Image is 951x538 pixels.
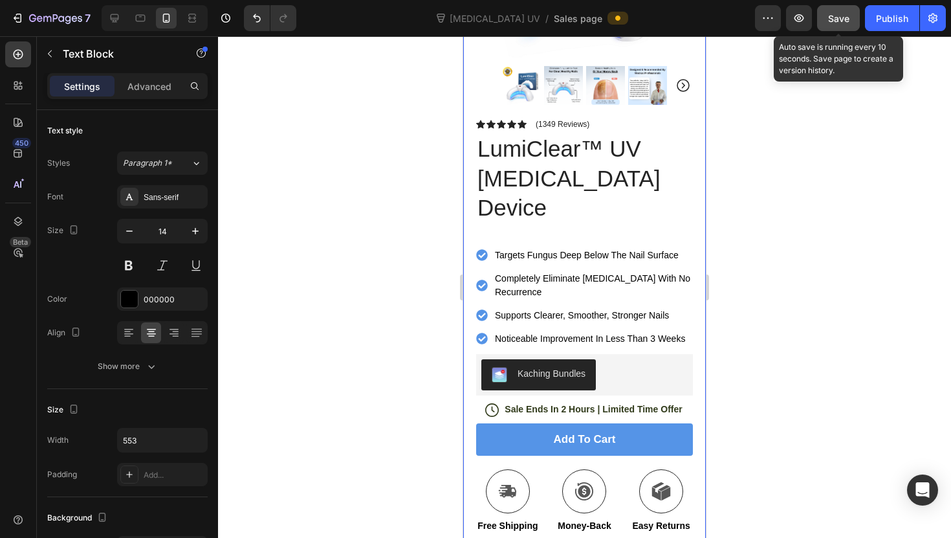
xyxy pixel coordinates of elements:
div: Publish [876,12,908,25]
button: Paragraph 1* [117,151,208,175]
input: Auto [118,429,207,452]
p: Text Block [63,46,173,62]
div: Align [47,324,83,342]
div: Sans-serif [144,192,204,203]
span: Sales page [554,12,602,25]
div: Text style [47,125,83,137]
button: 7 [5,5,96,31]
div: Font [47,191,63,203]
div: Size [47,401,82,419]
div: Color [47,293,67,305]
div: Styles [47,157,70,169]
span: Paragraph 1* [123,157,172,169]
div: Open Intercom Messenger [907,475,938,506]
div: Background [47,510,110,527]
span: / [545,12,549,25]
div: 450 [12,138,31,148]
button: Publish [865,5,919,31]
button: Show more [47,355,208,378]
div: 000000 [144,294,204,306]
div: Padding [47,469,77,480]
div: Beta [10,237,31,247]
div: Undo/Redo [244,5,296,31]
div: Size [47,222,82,240]
span: [MEDICAL_DATA] UV [447,12,543,25]
iframe: Design area [463,36,706,538]
div: Show more [98,360,158,373]
div: Add... [144,469,204,481]
button: Save [817,5,860,31]
p: Settings [64,80,100,93]
span: Save [828,13,849,24]
p: 7 [85,10,91,26]
p: Advanced [127,80,171,93]
div: Width [47,434,69,446]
